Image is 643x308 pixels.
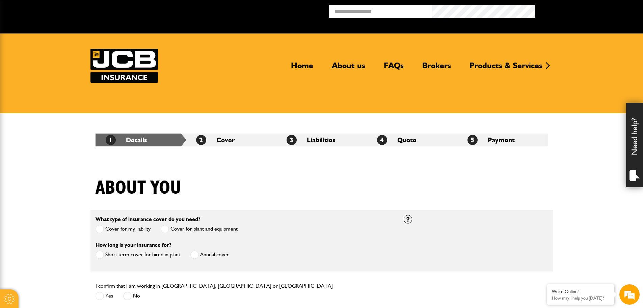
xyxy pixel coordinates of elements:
span: 3 [287,135,297,145]
li: Details [96,134,186,146]
div: Need help? [626,103,643,187]
label: How long is your insurance for? [96,242,171,248]
a: Brokers [417,61,456,76]
a: FAQs [379,61,409,76]
label: No [123,292,140,300]
p: How may I help you today? [552,295,609,301]
li: Payment [457,134,548,146]
label: Yes [96,292,113,300]
h1: About you [96,177,181,199]
img: JCB Insurance Services logo [90,49,158,83]
a: About us [327,61,370,76]
label: Cover for plant and equipment [161,225,238,233]
li: Cover [186,134,276,146]
li: Liabilities [276,134,367,146]
a: JCB Insurance Services [90,49,158,83]
a: Home [286,61,318,76]
label: I confirm that I am working in [GEOGRAPHIC_DATA], [GEOGRAPHIC_DATA] or [GEOGRAPHIC_DATA] [96,283,333,289]
span: 4 [377,135,387,145]
span: 5 [467,135,478,145]
div: We're Online! [552,289,609,294]
button: Broker Login [535,5,638,16]
label: Annual cover [190,251,229,259]
label: Short term cover for hired in plant [96,251,180,259]
span: 2 [196,135,206,145]
a: Products & Services [464,61,547,76]
label: What type of insurance cover do you need? [96,217,200,222]
li: Quote [367,134,457,146]
label: Cover for my liability [96,225,151,233]
span: 1 [106,135,116,145]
